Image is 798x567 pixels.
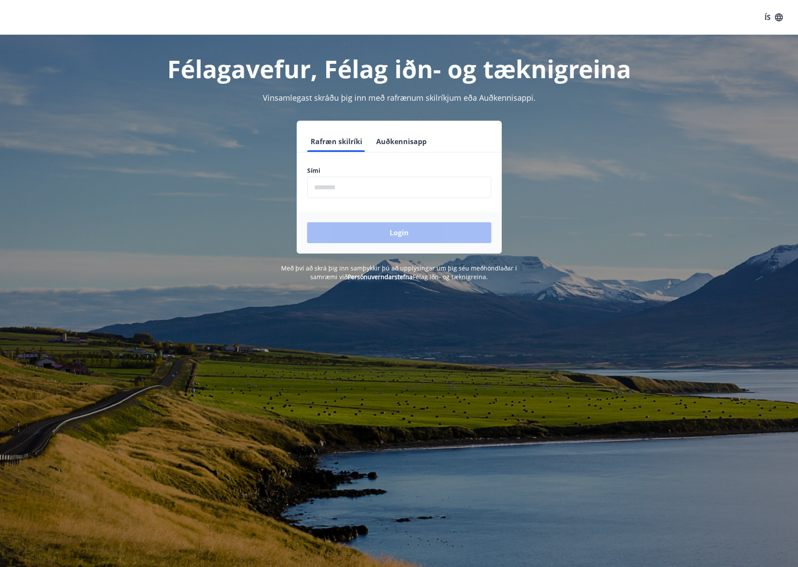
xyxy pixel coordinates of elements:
span: Með því að skrá þig inn samþykkir þú að upplýsingar um þig séu meðhöndlaðar í samræmi við Félag i... [281,264,517,281]
button: Rafræn skilríki [307,131,366,152]
h1: Félagavefur, Félag iðn- og tæknigreina [97,52,702,85]
a: Persónuverndarstefna [348,273,413,281]
label: Sími [307,166,491,175]
span: Vinsamlegast skráðu þig inn með rafrænum skilríkjum eða Auðkennisappi. [263,92,536,103]
button: Auðkennisapp [373,131,430,152]
button: ÍS [760,10,788,25]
